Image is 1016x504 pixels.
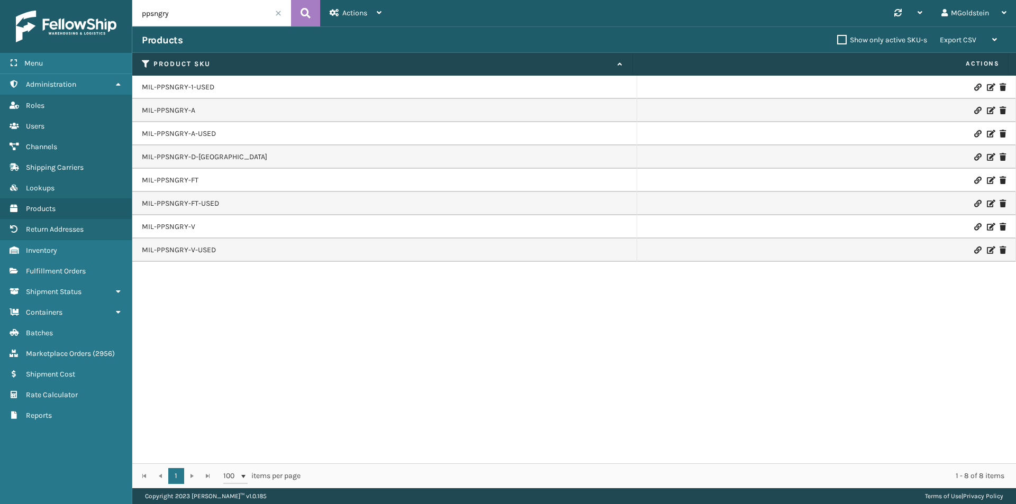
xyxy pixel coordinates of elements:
h3: Products [142,34,183,47]
i: Delete [1000,177,1006,184]
span: Shipping Carriers [26,163,84,172]
i: Edit [987,153,993,161]
span: Users [26,122,44,131]
i: Edit [987,130,993,138]
span: Shipment Cost [26,370,75,379]
div: 1 - 8 of 8 items [315,471,1004,481]
i: Link Product [974,177,981,184]
a: 1 [168,468,184,484]
a: MIL-PPSNGRY-A [142,105,195,116]
p: Copyright 2023 [PERSON_NAME]™ v 1.0.185 [145,488,267,504]
a: MIL-PPSNGRY-A-USED [142,129,216,139]
a: MIL-PPSNGRY-V [142,222,195,232]
i: Delete [1000,130,1006,138]
span: 100 [223,471,239,481]
span: Return Addresses [26,225,84,234]
span: Fulfillment Orders [26,267,86,276]
i: Delete [1000,200,1006,207]
i: Link Product [974,153,981,161]
img: logo [16,11,116,42]
span: Export CSV [940,35,976,44]
i: Edit [987,223,993,231]
i: Delete [1000,153,1006,161]
i: Link Product [974,130,981,138]
span: Administration [26,80,76,89]
a: MIL-PPSNGRY-FT [142,175,198,186]
a: Privacy Policy [963,492,1003,500]
span: Rate Calculator [26,390,78,399]
span: Actions [342,8,367,17]
span: Actions [636,55,1006,72]
span: Inventory [26,246,57,255]
span: ( 2956 ) [93,349,115,358]
i: Delete [1000,223,1006,231]
a: MIL-PPSNGRY-FT-USED [142,198,219,209]
i: Link Product [974,200,981,207]
i: Link Product [974,223,981,231]
a: MIL-PPSNGRY-D-[GEOGRAPHIC_DATA] [142,152,267,162]
label: Show only active SKU-s [837,35,927,44]
span: Lookups [26,184,55,193]
a: MIL-PPSNGRY-1-USED [142,82,214,93]
span: Roles [26,101,44,110]
i: Link Product [974,246,981,254]
i: Edit [987,200,993,207]
span: items per page [223,468,301,484]
span: Reports [26,411,52,420]
span: Products [26,204,56,213]
span: Menu [24,59,43,68]
span: Channels [26,142,57,151]
div: | [925,488,1003,504]
label: Product SKU [153,59,612,69]
i: Delete [1000,107,1006,114]
i: Edit [987,177,993,184]
i: Edit [987,84,993,91]
a: MIL-PPSNGRY-V-USED [142,245,216,255]
a: Terms of Use [925,492,961,500]
i: Delete [1000,246,1006,254]
i: Link Product [974,84,981,91]
i: Link Product [974,107,981,114]
span: Batches [26,328,53,337]
i: Edit [987,107,993,114]
span: Marketplace Orders [26,349,91,358]
i: Edit [987,246,993,254]
i: Delete [1000,84,1006,91]
span: Containers [26,308,62,317]
span: Shipment Status [26,287,81,296]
